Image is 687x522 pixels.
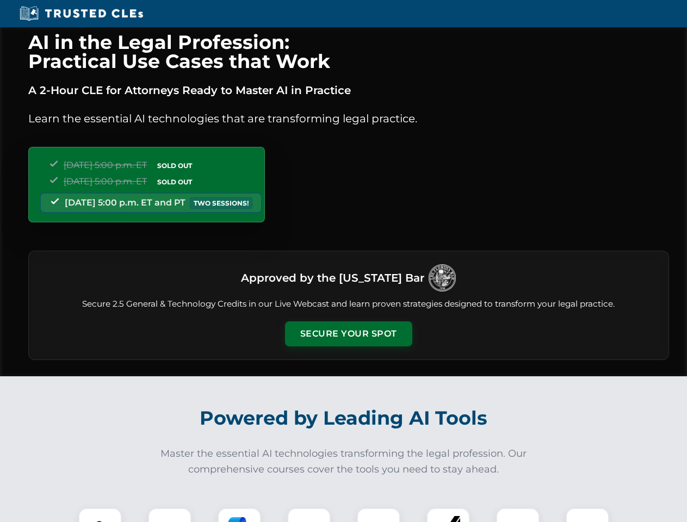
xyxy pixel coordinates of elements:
p: Master the essential AI technologies transforming the legal profession. Our comprehensive courses... [153,446,534,477]
span: SOLD OUT [153,176,196,188]
img: Trusted CLEs [16,5,146,22]
span: [DATE] 5:00 p.m. ET [64,160,147,170]
h1: AI in the Legal Profession: Practical Use Cases that Work [28,33,669,71]
span: [DATE] 5:00 p.m. ET [64,176,147,187]
p: Secure 2.5 General & Technology Credits in our Live Webcast and learn proven strategies designed ... [42,298,655,310]
p: Learn the essential AI technologies that are transforming legal practice. [28,110,669,127]
p: A 2-Hour CLE for Attorneys Ready to Master AI in Practice [28,82,669,99]
img: Logo [429,264,456,291]
button: Secure Your Spot [285,321,412,346]
h2: Powered by Leading AI Tools [42,399,645,437]
span: SOLD OUT [153,160,196,171]
h3: Approved by the [US_STATE] Bar [241,268,424,288]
